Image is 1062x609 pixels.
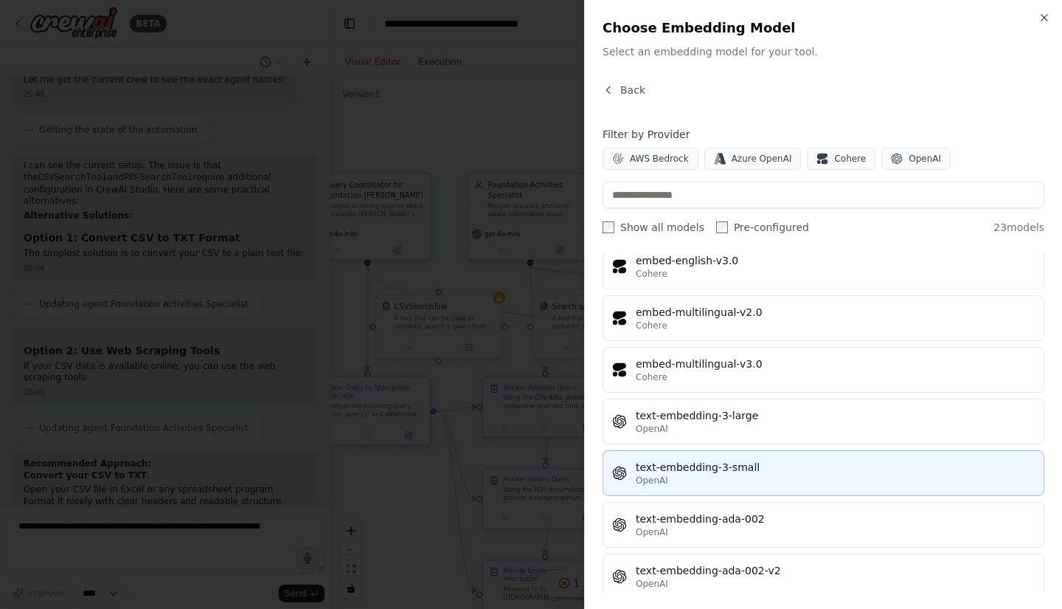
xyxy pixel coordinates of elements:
button: AWS Bedrock [603,148,698,170]
span: OpenAI [636,526,668,538]
span: OpenAI [636,578,668,590]
button: text-embedding-ada-002OpenAI [603,502,1044,548]
span: 23 models [993,220,1044,235]
button: embed-english-v3.0Cohere [603,244,1044,289]
div: embed-multilingual-v3.0 [636,357,1035,371]
span: OpenAI [636,475,668,486]
button: embed-multilingual-v3.0Cohere [603,347,1044,393]
h2: Choose Embedding Model [603,18,1044,38]
button: Cohere [807,148,875,170]
div: text-embedding-3-small [636,460,1035,475]
button: embed-multilingual-v2.0Cohere [603,295,1044,341]
div: embed-multilingual-v2.0 [636,305,1035,320]
div: embed-english-v3.0 [636,253,1035,268]
button: text-embedding-3-largeOpenAI [603,399,1044,444]
button: Azure OpenAI [704,148,802,170]
button: text-embedding-ada-002-v2OpenAI [603,554,1044,599]
p: Select an embedding model for your tool. [603,44,1044,59]
label: Pre-configured [716,220,809,235]
button: Back [603,83,645,97]
div: text-embedding-ada-002 [636,512,1035,526]
input: Pre-configured [716,221,728,233]
span: AWS Bedrock [630,153,689,165]
span: Cohere [834,153,866,165]
div: text-embedding-3-large [636,408,1035,423]
div: text-embedding-ada-002-v2 [636,563,1035,578]
span: Cohere [636,371,667,383]
span: Back [620,83,645,97]
span: OpenAI [909,153,941,165]
button: text-embedding-3-smallOpenAI [603,450,1044,496]
input: Show all models [603,221,614,233]
span: Azure OpenAI [732,153,792,165]
span: OpenAI [636,423,668,435]
button: OpenAI [881,148,951,170]
label: Show all models [603,220,704,235]
span: Cohere [636,268,667,280]
h4: Filter by Provider [603,127,1044,142]
span: Cohere [636,320,667,331]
